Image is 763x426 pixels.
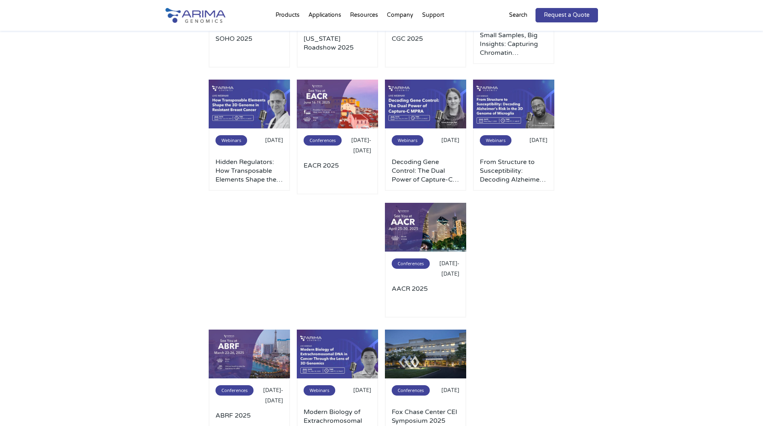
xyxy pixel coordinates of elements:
[385,330,466,378] img: Fox-Chase-Center-500x300.jpg
[392,258,430,269] span: Conferences
[304,34,371,61] a: [US_STATE] Roadshow 2025
[441,386,459,394] span: [DATE]
[304,135,342,146] span: Conferences
[351,136,371,154] span: [DATE]-[DATE]
[392,158,459,184] a: Decoding Gene Control: The Dual Power of Capture-C MPRA
[439,259,459,277] span: [DATE]-[DATE]
[304,385,335,396] span: Webinars
[473,80,554,128] img: May-9-2025-Webinar-2-500x300.jpg
[353,386,371,394] span: [DATE]
[304,161,371,188] a: EACR 2025
[392,135,423,146] span: Webinars
[536,8,598,22] a: Request a Quote
[392,284,459,311] a: AACR 2025
[480,135,511,146] span: Webinars
[265,136,283,144] span: [DATE]
[480,31,548,57] a: Small Samples, Big Insights: Capturing Chromatin Architecture with CiFi
[385,80,466,128] img: Use-This-For-Webinar-Images-500x300.jpg
[480,158,548,184] a: From Structure to Susceptibility: Decoding Alzheimer’s Risk in the 3D Genome of [MEDICAL_DATA]
[165,8,225,23] img: Arima-Genomics-logo
[215,34,283,61] a: SOHO 2025
[209,80,290,128] img: Use-This-For-Webinar-Images-1-500x300.jpg
[509,10,527,20] p: Search
[441,136,459,144] span: [DATE]
[215,135,247,146] span: Webinars
[209,330,290,378] img: ABRF-2025-Arima--500x300.jpg
[529,136,548,144] span: [DATE]
[215,158,283,184] a: Hidden Regulators: How Transposable Elements Shape the 3D Genome in [GEOGRAPHIC_DATA] [MEDICAL_DATA]
[297,80,378,128] img: website-thumbnail-image-500x300.jpg
[392,385,430,396] span: Conferences
[392,34,459,61] a: CGC 2025
[263,386,283,404] span: [DATE]-[DATE]
[385,203,466,252] img: AACR-2025-500x300.jpg
[297,330,378,378] img: March-2025-Webinar-1-500x300.jpg
[215,385,254,396] span: Conferences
